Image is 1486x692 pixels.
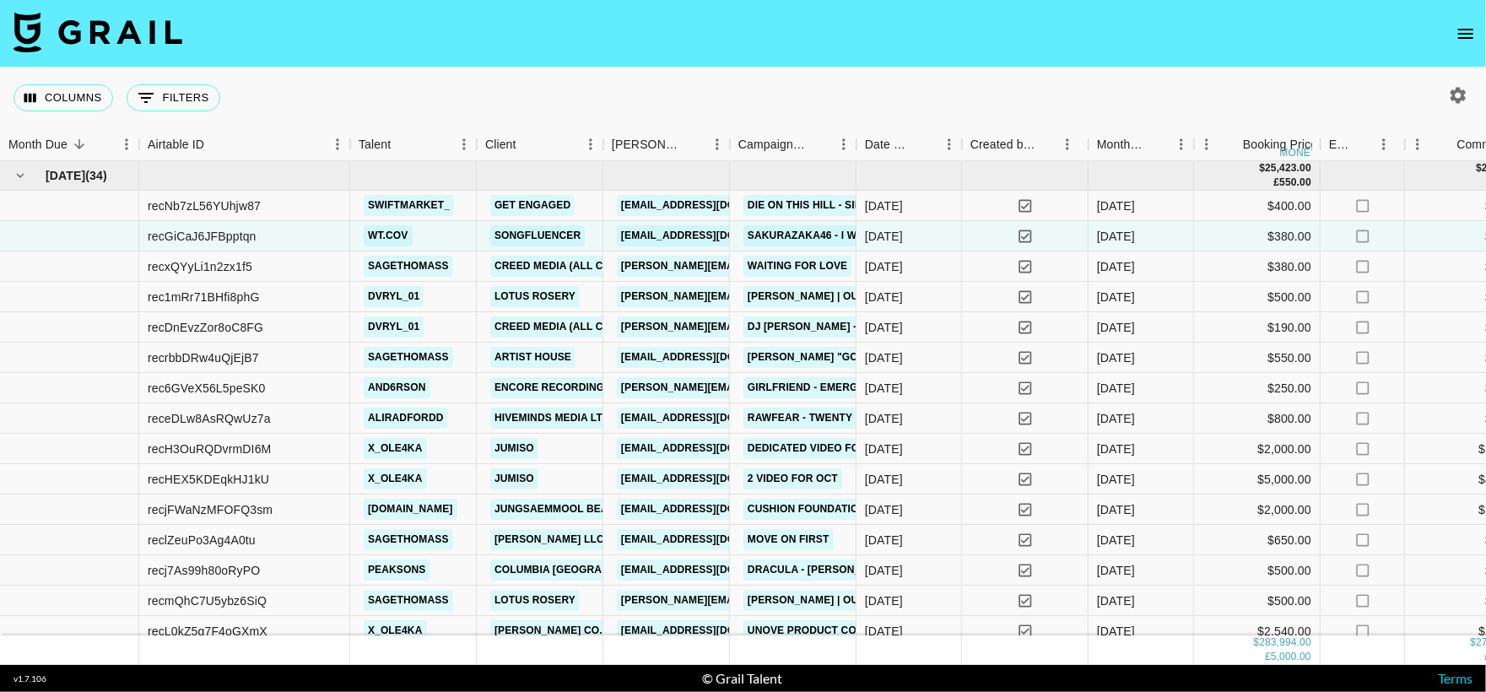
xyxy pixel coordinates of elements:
button: Sort [1036,132,1060,156]
div: Booker [603,128,730,161]
div: Oct '25 [1097,410,1135,427]
div: 10/10/2025 [865,410,903,427]
div: $800.00 [1194,403,1321,434]
a: Dracula - [PERSON_NAME] [743,560,899,581]
a: [PERSON_NAME] LLC [490,529,608,550]
button: Menu [1371,132,1397,157]
a: wt.cov [364,225,413,246]
div: 4/10/2025 [865,197,903,214]
div: 283,994.00 [1259,635,1311,649]
div: 11/10/2025 [865,532,903,549]
div: Created by Grail Team [970,128,1036,161]
button: Sort [516,132,540,156]
div: $500.00 [1194,282,1321,312]
div: 3/10/2025 [865,258,903,275]
div: Month Due [1097,128,1145,161]
div: £ [1274,176,1280,190]
a: Move On First [743,529,834,550]
div: £ [1265,650,1271,664]
button: hide children [8,164,32,187]
div: recH3OuRQDvrmDI6M [148,441,271,457]
a: dvryl_01 [364,286,424,307]
a: x_ole4ka [364,468,427,489]
div: recHEX5KDEqkHJ1kU [148,471,269,488]
div: Oct '25 [1097,623,1135,640]
div: $2,000.00 [1194,434,1321,464]
div: 5/10/2025 [865,501,903,518]
button: Sort [1219,132,1243,156]
button: Sort [913,132,937,156]
div: Created by Grail Team [962,128,1089,161]
div: $2,000.00 [1194,495,1321,525]
button: Show filters [127,84,220,111]
a: Girlfriend - Emergency [743,377,891,398]
button: Menu [1405,132,1430,157]
a: [EMAIL_ADDRESS][DOMAIN_NAME] [617,560,806,581]
div: Oct '25 [1097,228,1135,245]
button: Menu [937,132,962,157]
div: Client [485,128,516,161]
div: receDLw8AsRQwUz7a [148,410,271,427]
button: Menu [1055,132,1080,157]
a: [PERSON_NAME][EMAIL_ADDRESS][DOMAIN_NAME] [617,590,892,611]
a: sagethomass [364,529,453,550]
span: ( 34 ) [85,167,107,184]
a: dvryl_01 [364,316,424,338]
div: $500.00 [1194,586,1321,616]
div: Oct '25 [1097,471,1135,488]
button: Menu [325,132,350,157]
div: recmQhC7U5ybz6SiQ [148,592,267,609]
a: [PERSON_NAME] | Out of Body [743,590,919,611]
a: Lotus Rosery [490,286,580,307]
div: $ [1470,635,1476,649]
button: Sort [391,132,414,156]
a: Hiveminds Media Ltd [490,408,614,429]
button: Menu [705,132,730,157]
a: aliradfordd [364,408,448,429]
a: Columbia [GEOGRAPHIC_DATA] [490,560,667,581]
a: [PERSON_NAME] | Out of Body [743,286,919,307]
a: [PERSON_NAME] "God Damn Baby" [743,347,941,368]
div: recL0kZ5g7F4oGXmX [148,623,267,640]
div: Oct '25 [1097,592,1135,609]
div: v 1.7.106 [14,673,46,684]
div: recj7As99h80oRyPO [148,562,260,579]
div: Oct '25 [1097,258,1135,275]
div: Date Created [865,128,913,161]
div: Oct '25 [1097,349,1135,366]
button: Sort [1145,132,1169,156]
div: $400.00 [1194,191,1321,221]
div: Oct '25 [1097,441,1135,457]
div: $5,000.00 [1194,464,1321,495]
a: Creed Media (All Campaigns) [490,316,666,338]
div: Oct '25 [1097,532,1135,549]
a: [PERSON_NAME][EMAIL_ADDRESS][DOMAIN_NAME] [617,377,892,398]
div: 10/10/2025 [865,380,903,397]
div: © Grail Talent [702,670,782,687]
a: DJ [PERSON_NAME] - Mussulo [743,316,916,338]
div: 550.00 [1279,176,1311,190]
div: recrbbDRw4uQjEjB7 [148,349,259,366]
div: $380.00 [1194,221,1321,251]
div: recGiCaJ6JFBpptqn [148,228,257,245]
a: [EMAIL_ADDRESS][DOMAIN_NAME] [617,468,806,489]
div: Expenses: Remove Commission? [1329,128,1353,161]
div: Airtable ID [148,128,204,161]
button: Sort [1353,132,1376,156]
a: RAWFEAR - Twenty One Pilots [743,408,922,429]
a: Creed Media (All Campaigns) [490,256,666,277]
div: Talent [359,128,391,161]
button: Sort [1433,132,1456,156]
a: sagethomass [364,347,453,368]
div: Date Created [856,128,962,161]
div: recDnEvzZor8oC8FG [148,319,263,336]
a: UNOVE Product Collaboration for Oct [743,620,985,641]
div: [PERSON_NAME] [612,128,681,161]
div: $250.00 [1194,373,1321,403]
div: Month Due [8,128,68,161]
a: JUNGSAEMMOOL Beauty Co., Ltd. [490,499,683,520]
div: Oct '25 [1097,319,1135,336]
div: Oct '25 [1097,501,1135,518]
button: Sort [204,132,228,156]
a: JUMISO [490,468,538,489]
